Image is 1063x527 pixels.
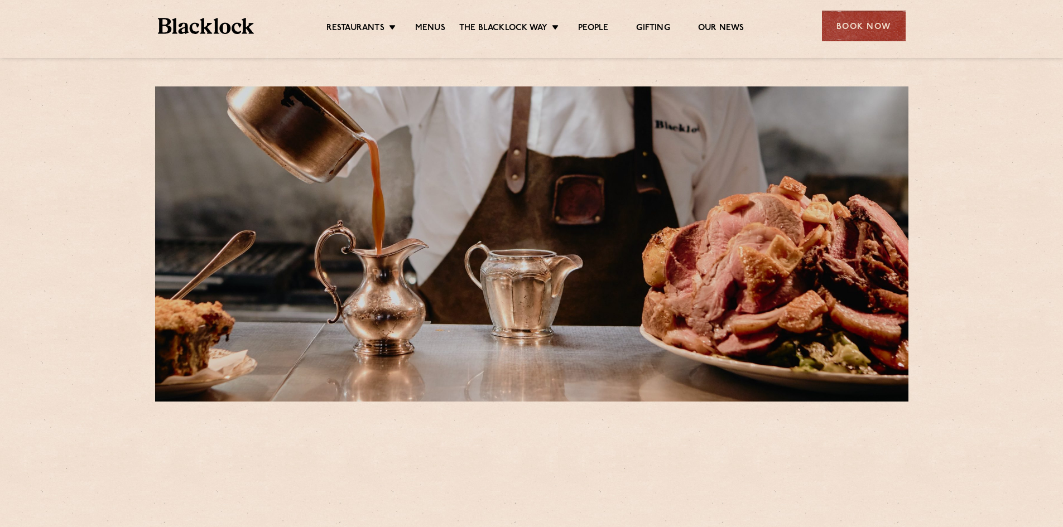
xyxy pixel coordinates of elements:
[158,18,254,34] img: BL_Textured_Logo-footer-cropped.svg
[698,23,744,35] a: Our News
[415,23,445,35] a: Menus
[326,23,384,35] a: Restaurants
[636,23,670,35] a: Gifting
[578,23,608,35] a: People
[822,11,906,41] div: Book Now
[459,23,547,35] a: The Blacklock Way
